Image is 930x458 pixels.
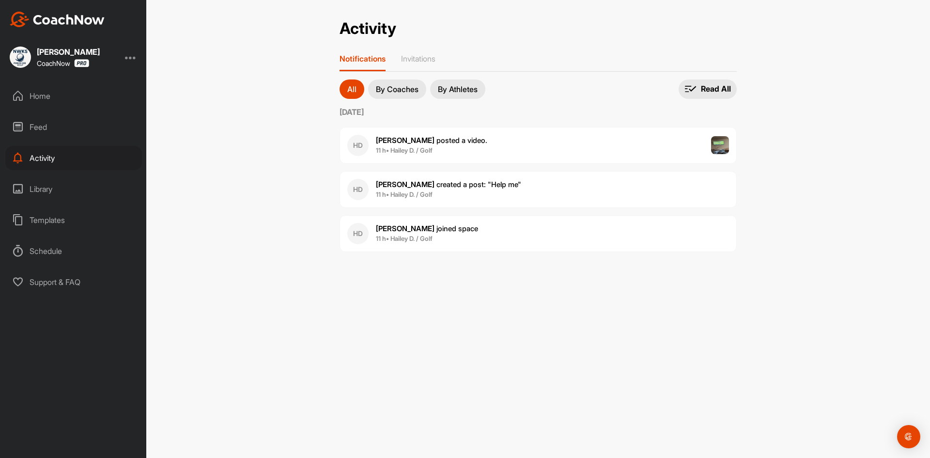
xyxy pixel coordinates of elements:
b: 11 h • Hailey D. / Golf [376,235,433,242]
div: Open Intercom Messenger [897,425,920,448]
p: Notifications [340,54,386,63]
span: posted a video . [376,136,487,145]
button: By Athletes [430,79,485,99]
p: By Coaches [376,85,418,93]
div: Library [5,177,142,201]
img: CoachNow [10,12,105,27]
div: HD [347,223,369,244]
button: All [340,79,364,99]
div: Templates [5,208,142,232]
div: Schedule [5,239,142,263]
div: Feed [5,115,142,139]
div: [PERSON_NAME] [37,48,100,56]
label: [DATE] [340,106,737,118]
div: Activity [5,146,142,170]
div: Home [5,84,142,108]
b: [PERSON_NAME] [376,180,434,189]
div: Support & FAQ [5,270,142,294]
button: By Coaches [368,79,426,99]
h2: Activity [340,19,396,38]
span: joined space [376,224,478,233]
p: All [347,85,356,93]
img: post image [711,136,729,155]
div: HD [347,135,369,156]
img: square_1cfb335446ce0aaeb84e52c474e3dae7.jpg [10,47,31,68]
p: By Athletes [438,85,478,93]
div: CoachNow [37,59,89,67]
span: created a post : "Help me" [376,180,521,189]
b: [PERSON_NAME] [376,224,434,233]
b: 11 h • Hailey D. / Golf [376,190,433,198]
b: [PERSON_NAME] [376,136,434,145]
div: HD [347,179,369,200]
p: Invitations [401,54,435,63]
img: CoachNow Pro [74,59,89,67]
p: Read All [701,84,731,94]
b: 11 h • Hailey D. / Golf [376,146,433,154]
